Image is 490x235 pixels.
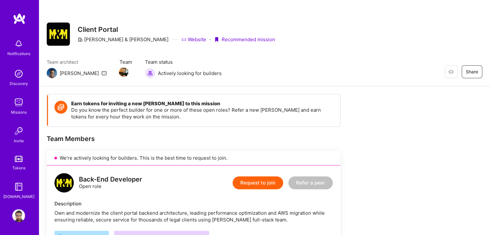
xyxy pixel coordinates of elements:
img: teamwork [12,96,25,109]
div: Invite [14,137,24,144]
img: discovery [12,67,25,80]
div: Own and modernize the client portal backend architecture, leading performance optimization and AW... [54,210,333,223]
img: tokens [15,156,23,162]
div: Back-End Developer [79,176,142,183]
a: Website [181,36,206,43]
img: Team Architect [47,68,57,78]
span: Share [466,69,478,75]
img: Actively looking for builders [145,68,155,78]
div: · [209,36,211,43]
img: bell [12,37,25,50]
div: Recommended mission [214,36,275,43]
div: Notifications [7,50,30,57]
button: Request to join [233,176,283,189]
span: Actively looking for builders [158,70,222,77]
i: icon PurpleRibbon [214,37,219,42]
img: Company Logo [47,23,70,46]
div: Discovery [10,80,28,87]
div: Open role [79,176,142,190]
span: Team [120,59,132,65]
div: Tokens [12,164,25,171]
a: User Avatar [11,209,27,222]
a: Team Member Avatar [120,67,128,78]
img: Token icon [54,101,67,114]
img: Team Member Avatar [119,67,129,77]
i: icon CompanyGray [78,37,83,42]
div: Team Members [47,135,341,143]
div: We’re actively looking for builders. This is the best time to request to join. [47,151,341,165]
span: Team architect [47,59,107,65]
div: [DOMAIN_NAME] [3,193,34,200]
i: icon Mail [101,70,107,76]
h4: Earn tokens for inviting a new [PERSON_NAME] to this mission [71,101,334,107]
img: User Avatar [12,209,25,222]
img: Invite [12,125,25,137]
img: guide book [12,180,25,193]
i: icon EyeClosed [448,69,454,74]
div: [PERSON_NAME] & [PERSON_NAME] [78,36,168,43]
div: [PERSON_NAME] [60,70,99,77]
div: Missions [11,109,27,116]
img: logo [54,173,74,193]
h3: Client Portal [78,25,275,33]
div: Description [54,200,333,207]
button: Refer a peer [288,176,333,189]
img: logo [13,13,26,24]
p: Do you know the perfect builder for one or more of these open roles? Refer a new [PERSON_NAME] an... [71,107,334,120]
span: Team status [145,59,222,65]
button: Share [462,65,482,78]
